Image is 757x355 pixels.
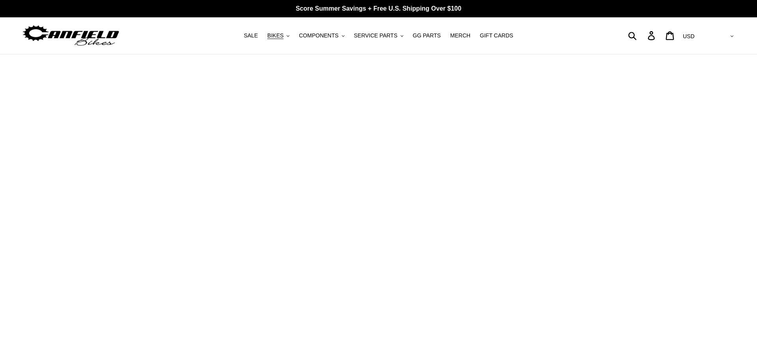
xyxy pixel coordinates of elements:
[244,32,258,39] span: SALE
[299,32,338,39] span: COMPONENTS
[480,32,513,39] span: GIFT CARDS
[267,32,283,39] span: BIKES
[413,32,441,39] span: GG PARTS
[263,30,293,41] button: BIKES
[632,27,653,44] input: Search
[354,32,397,39] span: SERVICE PARTS
[22,23,120,48] img: Canfield Bikes
[240,30,262,41] a: SALE
[446,30,474,41] a: MERCH
[295,30,348,41] button: COMPONENTS
[409,30,445,41] a: GG PARTS
[450,32,470,39] span: MERCH
[350,30,407,41] button: SERVICE PARTS
[476,30,517,41] a: GIFT CARDS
